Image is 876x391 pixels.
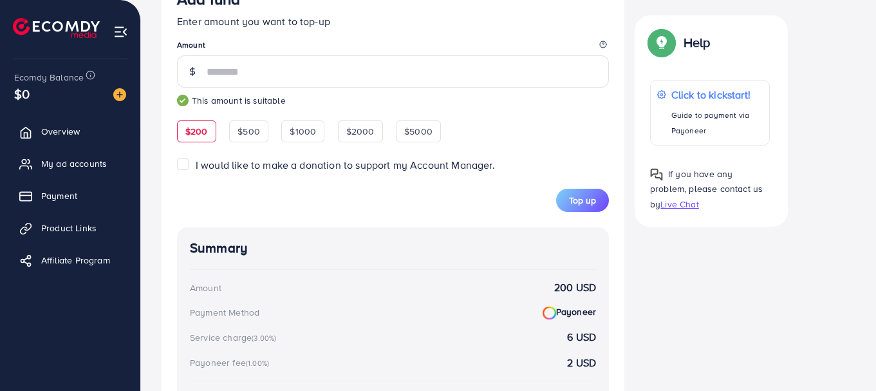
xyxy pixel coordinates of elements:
span: Live Chat [660,197,698,210]
img: Payoneer [543,307,556,320]
div: Service charge [190,331,280,344]
iframe: Chat [821,333,866,381]
img: Popup guide [650,31,673,54]
legend: Amount [177,39,609,55]
div: Amount [190,281,221,294]
strong: 2 USD [567,356,596,370]
strong: Payoneer [543,305,596,319]
span: I would like to make a donation to support my Account Manager. [196,158,495,172]
small: This amount is suitable [177,94,609,107]
img: menu [113,24,128,39]
a: My ad accounts [10,151,131,176]
span: $1000 [290,125,316,138]
p: Guide to payment via Payoneer [671,108,763,138]
span: Affiliate Program [41,254,110,267]
span: $500 [238,125,260,138]
span: If you have any problem, please contact us by [650,167,763,210]
p: Enter amount you want to top-up [177,14,609,29]
small: (3.00%) [252,333,276,343]
span: Ecomdy Balance [14,71,84,84]
p: Help [684,35,711,50]
span: $2000 [346,125,375,138]
a: Overview [10,119,131,144]
strong: 200 USD [554,280,596,295]
span: Product Links [41,222,97,234]
img: image [113,88,126,101]
div: Payment Method [190,306,259,319]
span: Payment [41,189,77,202]
span: My ad accounts [41,157,107,170]
a: Affiliate Program [10,247,131,273]
span: Top up [569,194,596,207]
p: Click to kickstart! [671,87,763,102]
img: guide [177,95,189,106]
span: $0 [14,84,30,103]
div: Payoneer fee [190,356,273,369]
h4: Summary [190,240,596,256]
strong: 6 USD [567,330,596,345]
small: (1.00%) [246,358,269,368]
img: Popup guide [650,168,663,181]
span: Overview [41,125,80,138]
a: Product Links [10,215,131,241]
img: logo [13,18,100,38]
a: Payment [10,183,131,209]
span: $5000 [404,125,433,138]
span: $200 [185,125,208,138]
button: Top up [556,189,609,212]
